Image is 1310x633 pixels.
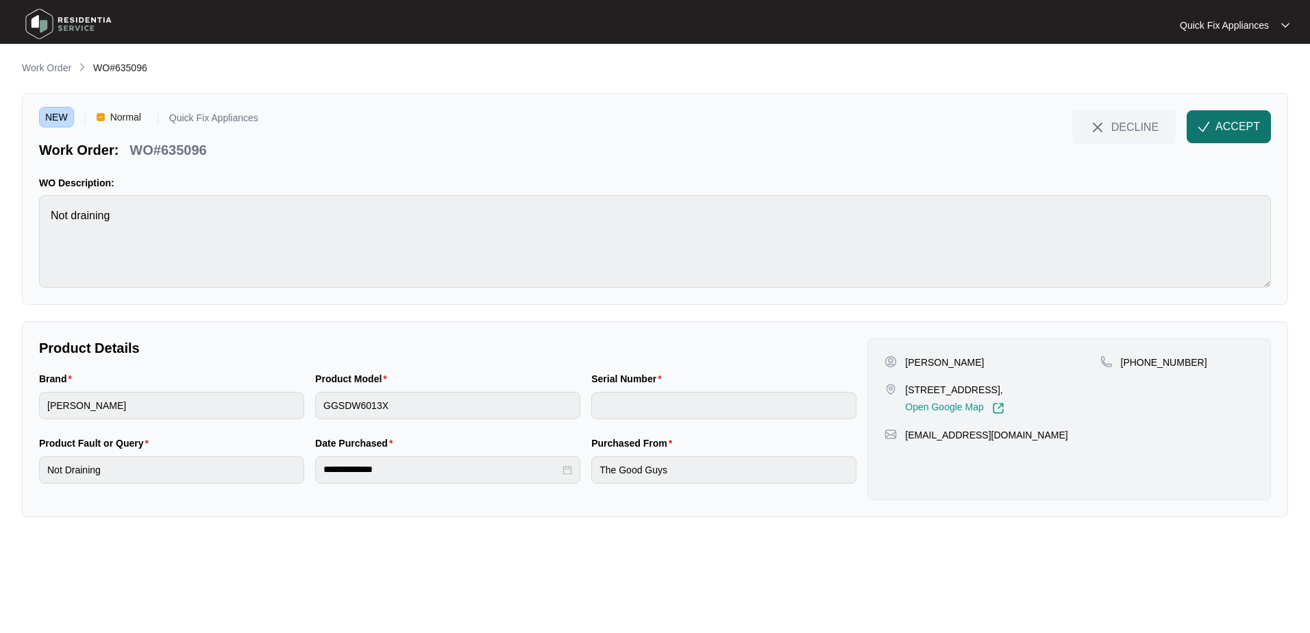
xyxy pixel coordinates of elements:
[39,338,856,358] p: Product Details
[323,462,560,477] input: Date Purchased
[19,61,74,76] a: Work Order
[39,372,77,386] label: Brand
[591,436,678,450] label: Purchased From
[105,107,147,127] span: Normal
[1072,110,1176,143] button: close-IconDECLINE
[885,356,897,368] img: user-pin
[21,3,116,45] img: residentia service logo
[39,195,1271,288] textarea: Not draining
[39,140,119,160] p: Work Order:
[39,176,1271,190] p: WO Description:
[93,62,147,73] span: WO#635096
[129,140,206,160] p: WO#635096
[905,428,1067,442] p: [EMAIL_ADDRESS][DOMAIN_NAME]
[1180,18,1269,32] p: Quick Fix Appliances
[1111,119,1159,134] span: DECLINE
[22,61,71,75] p: Work Order
[1215,119,1260,135] span: ACCEPT
[315,436,398,450] label: Date Purchased
[905,356,984,369] p: [PERSON_NAME]
[39,436,154,450] label: Product Fault or Query
[77,62,88,73] img: chevron-right
[315,392,580,419] input: Product Model
[1187,110,1271,143] button: check-IconACCEPT
[591,372,667,386] label: Serial Number
[1089,119,1106,136] img: close-Icon
[39,392,304,419] input: Brand
[1100,356,1113,368] img: map-pin
[315,372,393,386] label: Product Model
[39,456,304,484] input: Product Fault or Query
[905,402,1004,414] a: Open Google Map
[97,113,105,121] img: Vercel Logo
[169,113,258,127] p: Quick Fix Appliances
[905,383,1004,397] p: [STREET_ADDRESS],
[1198,121,1210,133] img: check-Icon
[591,392,856,419] input: Serial Number
[885,383,897,395] img: map-pin
[885,428,897,440] img: map-pin
[39,107,74,127] span: NEW
[992,402,1004,414] img: Link-External
[1121,356,1207,369] p: [PHONE_NUMBER]
[591,456,856,484] input: Purchased From
[1281,22,1289,29] img: dropdown arrow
